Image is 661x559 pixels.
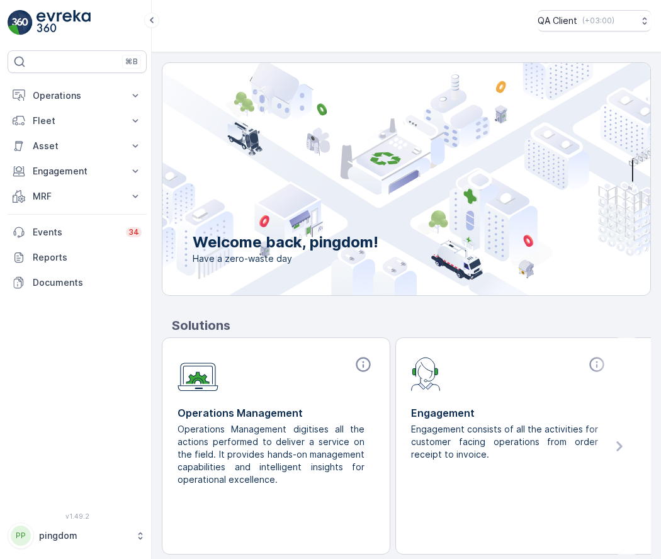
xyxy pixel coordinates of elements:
[8,270,147,295] a: Documents
[8,512,147,520] span: v 1.49.2
[411,356,441,391] img: module-icon
[37,10,91,35] img: logo_light-DOdMpM7g.png
[33,115,121,127] p: Fleet
[582,16,614,26] p: ( +03:00 )
[8,159,147,184] button: Engagement
[411,405,608,421] p: Engagement
[193,252,378,265] span: Have a zero-waste day
[33,89,121,102] p: Operations
[8,522,147,549] button: PPpingdom
[8,83,147,108] button: Operations
[8,220,147,245] a: Events34
[11,526,31,546] div: PP
[33,276,142,289] p: Documents
[411,423,598,461] p: Engagement consists of all the activities for customer facing operations from order receipt to in...
[125,57,138,67] p: ⌘B
[178,356,218,392] img: module-icon
[178,405,375,421] p: Operations Management
[106,63,650,295] img: city illustration
[178,423,364,486] p: Operations Management digitises all the actions performed to deliver a service on the field. It p...
[538,14,577,27] p: QA Client
[8,133,147,159] button: Asset
[33,251,142,264] p: Reports
[8,184,147,209] button: MRF
[39,529,129,542] p: pingdom
[8,108,147,133] button: Fleet
[128,227,139,237] p: 34
[193,232,378,252] p: Welcome back, pingdom!
[172,316,651,335] p: Solutions
[33,140,121,152] p: Asset
[8,10,33,35] img: logo
[8,245,147,270] a: Reports
[33,226,118,239] p: Events
[33,165,121,178] p: Engagement
[538,10,651,31] button: QA Client(+03:00)
[33,190,121,203] p: MRF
